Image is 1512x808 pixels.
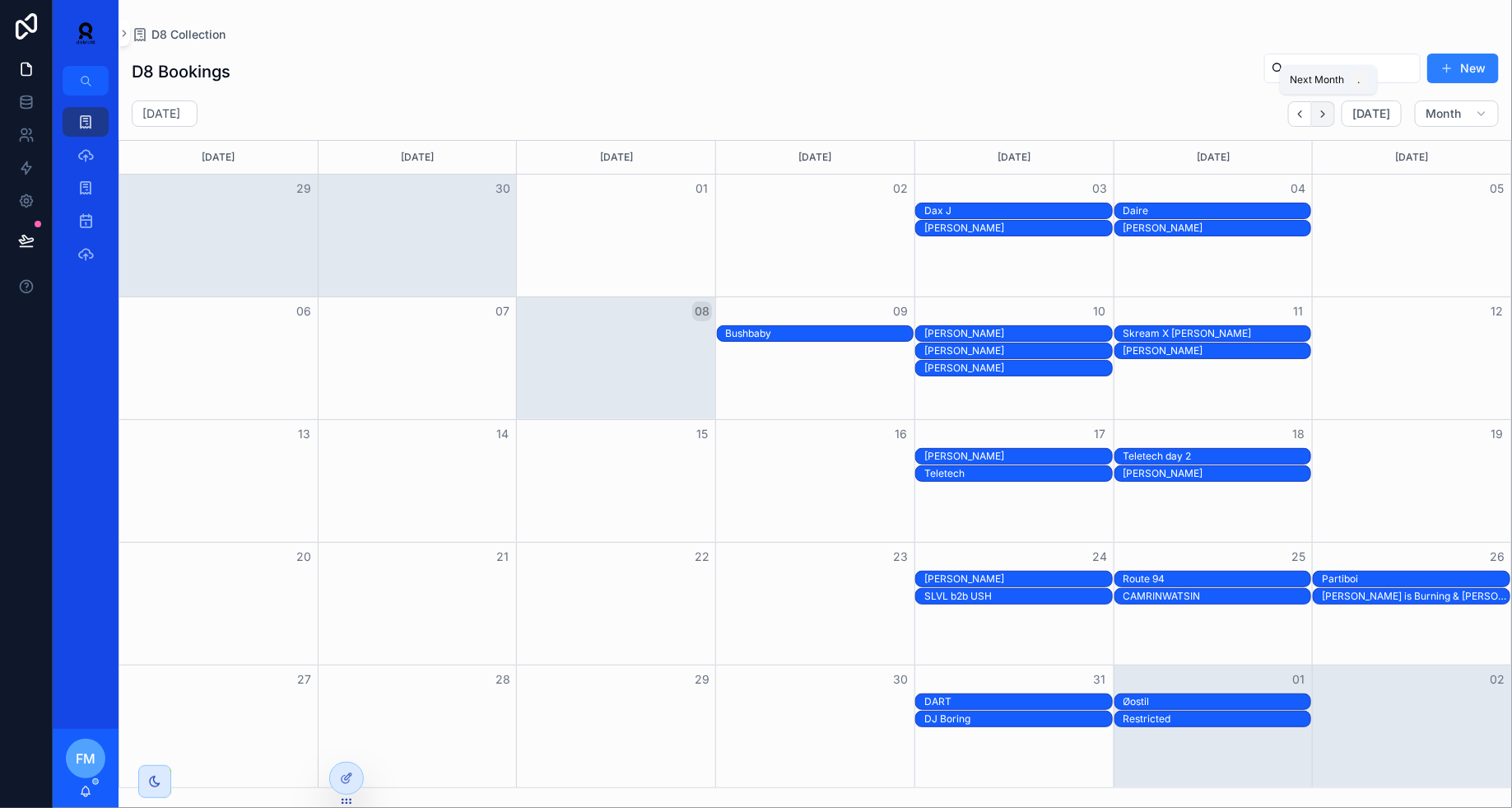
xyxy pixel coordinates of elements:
div: Teletech day 2 [1124,450,1311,463]
div: [PERSON_NAME] [924,344,1112,357]
button: 11 [1288,301,1308,321]
div: SLVL b2b USH [924,590,1112,603]
button: 04 [1288,179,1308,198]
div: [PERSON_NAME] [924,222,1112,235]
button: 10 [1090,301,1110,321]
div: [DATE] [1315,141,1509,174]
div: [DATE] [122,141,315,174]
button: 23 [891,547,910,567]
button: 12 [1487,301,1507,321]
button: 20 [295,547,314,567]
span: FM [76,749,95,768]
button: 30 [493,179,513,198]
button: 29 [295,179,314,198]
div: Aaron Hibell [924,326,1112,341]
a: D8 Collection [132,26,226,43]
button: 14 [493,424,513,444]
button: 07 [493,301,513,321]
div: Kolter [924,343,1112,358]
div: DART [924,695,1112,708]
div: DJ Boring [924,712,1112,726]
button: 26 [1487,547,1507,567]
div: Dax J [924,203,1112,218]
button: 24 [1090,547,1110,567]
div: Bushbaby [726,326,914,341]
div: Skream X Krystal Klear [1124,326,1311,341]
div: Yousuke Yukimatsu [1124,221,1311,236]
div: Route 94 [1124,572,1311,586]
button: 18 [1288,424,1308,444]
button: 03 [1090,179,1110,198]
div: [DATE] [321,141,514,174]
div: CAMRINWATSIN [1124,590,1311,603]
button: 08 [692,301,712,321]
div: [PERSON_NAME] [924,362,1112,375]
div: scrollable content [53,96,119,290]
div: Øostil [1124,694,1311,709]
div: DART [924,694,1112,709]
div: [PERSON_NAME] [924,450,1112,463]
button: 16 [891,424,910,444]
span: . [1352,73,1365,86]
img: App logo [66,20,105,46]
div: Nick Warren [924,449,1112,464]
button: 30 [891,670,910,689]
div: Partiboi [1322,572,1510,586]
div: CAMRINWATSIN [1124,589,1311,604]
div: [DATE] [519,141,713,174]
span: D8 Collection [151,26,226,43]
div: Andres Campo [924,572,1112,586]
button: 22 [692,547,712,567]
div: Teletech [924,467,1112,480]
div: Restricted [1124,712,1311,726]
div: Alisha [1124,466,1311,481]
div: Enzo is Burning & Murphy's Law [1322,589,1510,604]
button: 01 [1288,670,1308,689]
div: [PERSON_NAME] [1124,344,1311,357]
div: Restricted [1124,712,1311,726]
div: Teletech day 2 [1124,449,1311,464]
button: 02 [891,179,910,198]
div: Amber Broos [1124,343,1311,358]
span: Next Month [1290,73,1344,86]
button: New [1427,54,1499,83]
button: 25 [1288,547,1308,567]
button: 19 [1487,424,1507,444]
div: [DATE] [1117,141,1310,174]
div: [PERSON_NAME] [924,572,1112,586]
div: Route 94 [1124,572,1311,586]
button: 06 [295,301,314,321]
button: Back [1288,101,1312,127]
div: SLVL b2b USH [924,589,1112,604]
div: [PERSON_NAME] [924,327,1112,340]
div: [PERSON_NAME] [1124,467,1311,480]
div: Bushbaby [726,327,914,340]
button: 31 [1090,670,1110,689]
div: Daire [1124,203,1311,218]
div: Øostil [1124,695,1311,708]
button: 27 [295,670,314,689]
button: [DATE] [1342,100,1402,127]
h1: D8 Bookings [132,60,230,83]
div: Teletech [924,466,1112,481]
button: 01 [692,179,712,198]
span: [DATE] [1352,106,1391,121]
button: 28 [493,670,513,689]
div: DJ Boring [924,712,1112,726]
div: Daire [1124,204,1311,217]
div: Skream X [PERSON_NAME] [1124,327,1311,340]
div: [DATE] [719,141,912,174]
button: 02 [1487,670,1507,689]
button: 15 [692,424,712,444]
button: 05 [1487,179,1507,198]
div: Partiboi [1322,572,1510,586]
button: 17 [1090,424,1110,444]
button: Next [1312,101,1335,127]
div: [PERSON_NAME] is Burning & [PERSON_NAME] Law [1322,590,1510,603]
div: [PERSON_NAME] [1124,222,1311,235]
div: Month View [119,140,1512,788]
button: 29 [692,670,712,689]
div: [DATE] [918,141,1111,174]
button: 09 [891,301,910,321]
